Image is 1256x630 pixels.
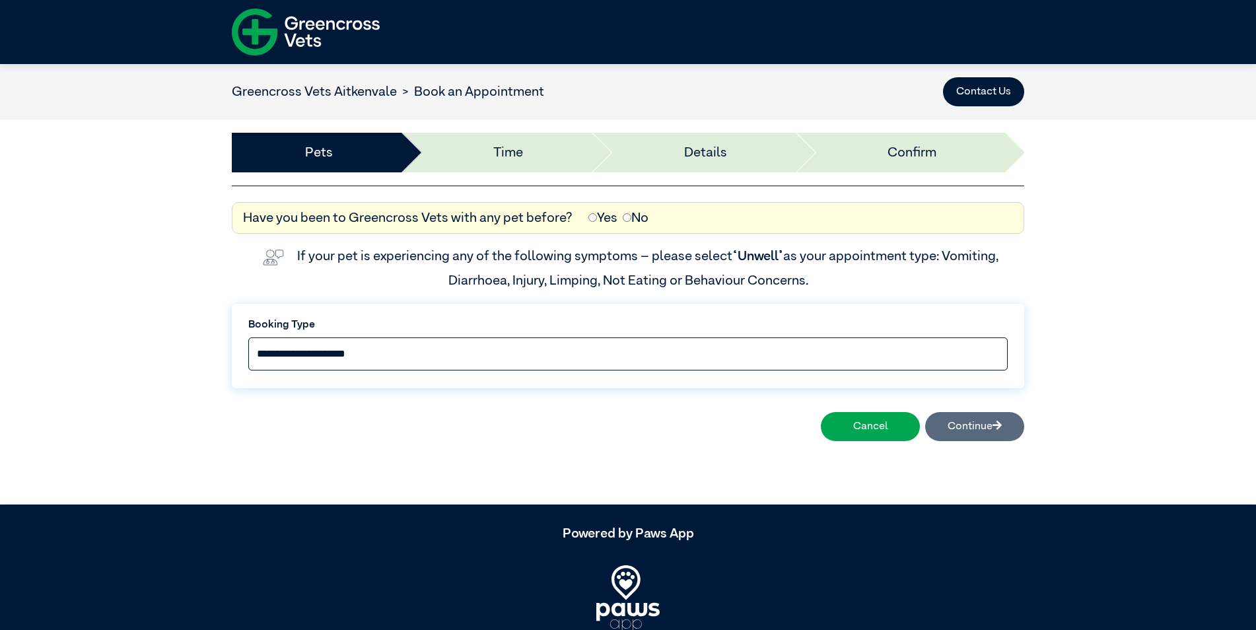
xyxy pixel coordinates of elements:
label: Yes [588,208,617,228]
a: Pets [305,143,333,162]
img: vet [258,244,289,271]
input: No [623,213,631,222]
input: Yes [588,213,597,222]
a: Greencross Vets Aitkenvale [232,85,397,98]
img: f-logo [232,3,380,61]
label: If your pet is experiencing any of the following symptoms – please select as your appointment typ... [297,250,1001,287]
label: Have you been to Greencross Vets with any pet before? [243,208,573,228]
span: “Unwell” [732,250,783,263]
li: Book an Appointment [397,82,544,102]
label: Booking Type [248,317,1008,333]
label: No [623,208,648,228]
nav: breadcrumb [232,82,544,102]
h5: Powered by Paws App [232,526,1024,542]
button: Contact Us [943,77,1024,106]
button: Cancel [821,412,920,441]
